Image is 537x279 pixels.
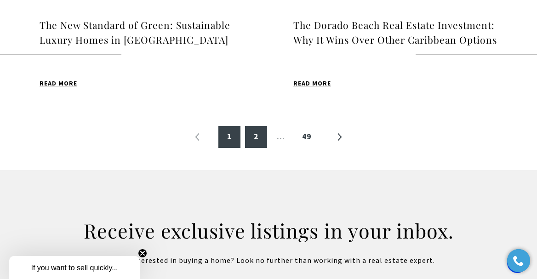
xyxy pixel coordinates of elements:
[328,126,350,148] a: »
[328,126,350,148] li: Next page
[31,264,118,272] span: If you want to sell quickly...
[40,18,244,47] h4: The New Standard of Green: Sustainable Luxury Homes in [GEOGRAPHIC_DATA]
[245,126,267,148] a: 2
[84,218,454,244] h2: Receive exclusive listings in your inbox.
[293,80,331,86] span: Read MORE
[295,126,319,148] a: 49
[138,249,147,258] button: Close teaser
[9,256,140,279] div: If you want to sell quickly...Close teaser
[84,255,454,267] p: Are you interested in buying a home? Look no further than working with a real estate expert.
[40,80,77,86] span: Read MORE
[293,18,497,47] h4: The Dorado Beach Real Estate Investment: Why It Wins Over Other Caribbean Options
[218,126,240,148] a: 1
